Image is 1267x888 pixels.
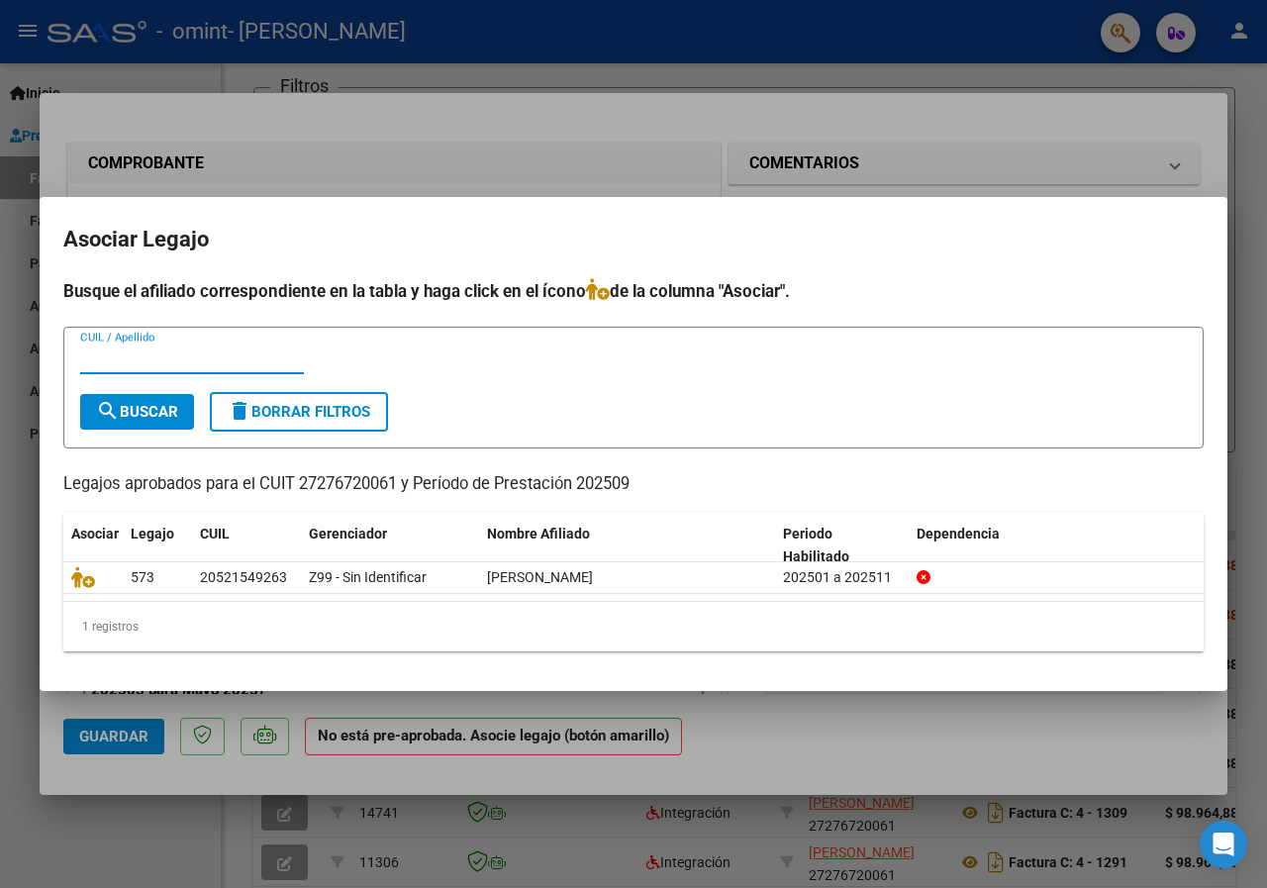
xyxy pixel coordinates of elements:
span: Nombre Afiliado [487,526,590,542]
datatable-header-cell: CUIL [192,513,301,578]
div: Open Intercom Messenger [1200,821,1247,868]
button: Borrar Filtros [210,392,388,432]
datatable-header-cell: Periodo Habilitado [775,513,909,578]
div: 20521549263 [200,566,287,589]
span: Dependencia [917,526,1000,542]
div: 202501 a 202511 [783,566,901,589]
h2: Asociar Legajo [63,221,1204,258]
span: 573 [131,569,154,585]
span: Buscar [96,403,178,421]
span: CUIL [200,526,230,542]
datatable-header-cell: Nombre Afiliado [479,513,775,578]
span: Gerenciador [309,526,387,542]
mat-icon: search [96,399,120,423]
span: Borrar Filtros [228,403,370,421]
datatable-header-cell: Gerenciador [301,513,479,578]
datatable-header-cell: Asociar [63,513,123,578]
p: Legajos aprobados para el CUIT 27276720061 y Período de Prestación 202509 [63,472,1204,497]
datatable-header-cell: Legajo [123,513,192,578]
span: Asociar [71,526,119,542]
span: MORENO SANTIAGO [487,569,593,585]
span: Z99 - Sin Identificar [309,569,427,585]
h4: Busque el afiliado correspondiente en la tabla y haga click en el ícono de la columna "Asociar". [63,278,1204,304]
div: 1 registros [63,602,1204,651]
span: Legajo [131,526,174,542]
datatable-header-cell: Dependencia [909,513,1205,578]
span: Periodo Habilitado [783,526,849,564]
mat-icon: delete [228,399,251,423]
button: Buscar [80,394,194,430]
